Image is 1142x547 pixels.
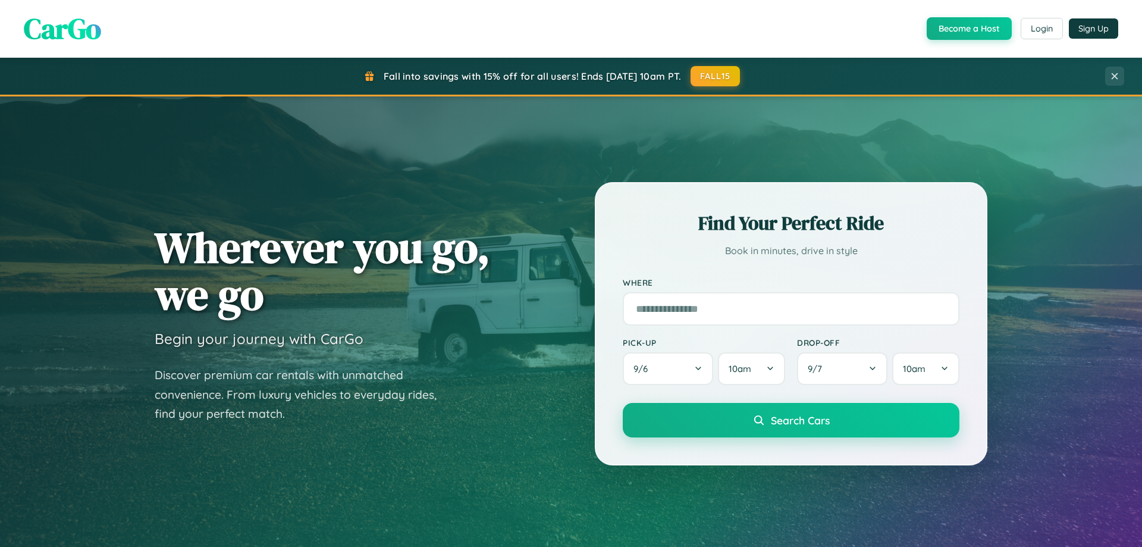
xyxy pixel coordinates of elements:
[797,352,887,385] button: 9/7
[1069,18,1118,39] button: Sign Up
[691,66,741,86] button: FALL15
[797,337,959,348] label: Drop-off
[623,352,713,385] button: 9/6
[155,224,490,318] h1: Wherever you go, we go
[24,9,101,48] span: CarGo
[623,210,959,236] h2: Find Your Perfect Ride
[155,365,452,424] p: Discover premium car rentals with unmatched convenience. From luxury vehicles to everyday rides, ...
[384,70,682,82] span: Fall into savings with 15% off for all users! Ends [DATE] 10am PT.
[808,363,828,374] span: 9 / 7
[903,363,925,374] span: 10am
[623,403,959,437] button: Search Cars
[729,363,751,374] span: 10am
[1021,18,1063,39] button: Login
[927,17,1012,40] button: Become a Host
[892,352,959,385] button: 10am
[623,277,959,287] label: Where
[633,363,654,374] span: 9 / 6
[718,352,785,385] button: 10am
[623,242,959,260] p: Book in minutes, drive in style
[771,414,830,427] span: Search Cars
[155,330,363,348] h3: Begin your journey with CarGo
[623,337,785,348] label: Pick-up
